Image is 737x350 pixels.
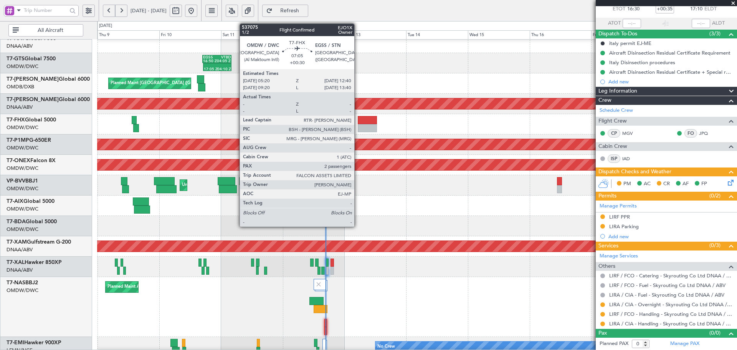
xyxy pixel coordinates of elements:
[684,129,697,138] div: FO
[274,8,306,13] span: Refresh
[7,76,90,82] a: T7-[PERSON_NAME]Global 6000
[7,185,38,192] a: OMDW/DWC
[262,5,308,17] button: Refresh
[598,96,611,105] span: Crew
[608,129,620,138] div: CP
[598,192,616,201] span: Permits
[203,55,217,59] div: EGSS
[609,301,733,308] a: LIRA / CIA - Overnight - Skyrouting Co Ltd DNAA / ABV
[7,226,38,233] a: OMDW/DWC
[7,206,38,212] a: OMDW/DWC
[99,23,112,29] div: [DATE]
[159,30,221,40] div: Fri 10
[107,281,194,293] div: Planned Maint Abuja ([PERSON_NAME] Intl)
[609,40,651,46] div: italy permit EJ-ME
[600,202,637,210] a: Manage Permits
[7,117,56,123] a: T7-FHXGlobal 5000
[468,30,530,40] div: Wed 15
[7,199,23,204] span: T7-AIX
[204,67,217,71] div: 17:05 Z
[7,219,57,224] a: T7-BDAGlobal 5000
[217,59,231,63] div: 04:05 Z
[7,260,62,265] a: T7-XALHawker 850XP
[609,311,733,317] a: LIRF / FCO - Handling - Skyrouting Co Ltd DNAA / ABV
[609,223,639,230] div: LIRA Parking
[7,199,55,204] a: T7-AIXGlobal 5000
[682,180,689,188] span: AF
[701,180,707,188] span: FP
[7,83,34,90] a: OMDB/DXB
[7,158,30,163] span: T7-ONEX
[322,67,337,71] div: 15:17 Z
[7,267,33,274] a: DNAA/ABV
[699,130,716,137] a: JPQ
[600,340,628,348] label: Planned PAX
[600,252,638,260] a: Manage Services
[7,97,59,102] span: T7-[PERSON_NAME]
[609,320,733,327] a: LIRA / CIA - Handling - Skyrouting Co Ltd DNAA / ABV
[709,192,720,200] span: (0/2)
[609,282,725,289] a: LIRF / FCO - Fuel - Skyrouting Co Ltd DNAA / ABV
[97,30,159,40] div: Thu 9
[7,158,56,163] a: T7-ONEXFalcon 8X
[7,124,38,131] a: OMDW/DWC
[598,168,671,176] span: Dispatch Checks and Weather
[598,242,618,250] span: Services
[598,117,627,126] span: Flight Crew
[283,30,345,40] div: Sun 12
[609,214,630,220] div: LIRF PPR
[7,165,38,172] a: OMDW/DWC
[530,30,592,40] div: Thu 16
[111,78,239,89] div: Planned Maint [GEOGRAPHIC_DATA] ([GEOGRAPHIC_DATA] Intl)
[709,30,720,38] span: (3/3)
[406,30,468,40] div: Tue 14
[322,59,337,63] div: 15:20 Z
[591,30,653,40] div: Fri 17
[608,20,621,27] span: ATOT
[598,30,637,38] span: Dispatch To-Dos
[598,87,637,96] span: Leg Information
[704,5,717,13] span: ELDT
[7,104,33,111] a: DNAA/ABV
[217,67,231,71] div: 04:10 Z
[7,239,71,245] a: T7-XAMGulfstream G-200
[7,138,29,143] span: T7-P1MP
[623,19,641,28] input: --:--
[24,5,67,16] input: Trip Number
[217,55,231,59] div: VTBD
[8,24,83,36] button: All Aircraft
[712,20,725,27] span: ALDT
[609,292,724,298] a: LIRA / CIA - Fuel - Skyrouting Co Ltd DNAA / ABV
[598,142,627,151] span: Cabin Crew
[221,30,283,40] div: Sat 11
[709,329,720,337] span: (0/0)
[709,241,720,249] span: (0/3)
[622,130,640,137] a: MGV
[622,155,640,162] a: IAD
[613,5,625,13] span: ETOT
[7,280,25,285] span: T7-NAS
[7,260,25,265] span: T7-XAL
[7,280,38,285] a: T7-NASBBJ2
[608,233,733,240] div: Add new
[608,154,620,163] div: ISP
[7,178,25,184] span: VP-BVV
[663,180,670,188] span: CR
[7,56,25,61] span: T7-GTS
[131,7,167,14] span: [DATE] - [DATE]
[627,5,640,13] span: 16:30
[7,178,38,184] a: VP-BVVBBJ1
[598,329,607,338] span: Pax
[337,67,352,71] div: -
[609,272,733,279] a: LIRF / FCO - Catering - Skyrouting Co Ltd DNAA / ABV
[344,30,406,40] div: Mon 13
[203,59,217,63] div: 16:50 Z
[182,179,296,191] div: Unplanned Maint [GEOGRAPHIC_DATA] (Al Maktoum Intl)
[644,180,651,188] span: AC
[670,340,699,348] a: Manage PAX
[7,239,27,245] span: T7-XAM
[600,107,633,114] a: Schedule Crew
[337,55,352,59] div: EGSS
[7,63,38,70] a: OMDW/DWC
[7,340,61,345] a: T7-EMIHawker 900XP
